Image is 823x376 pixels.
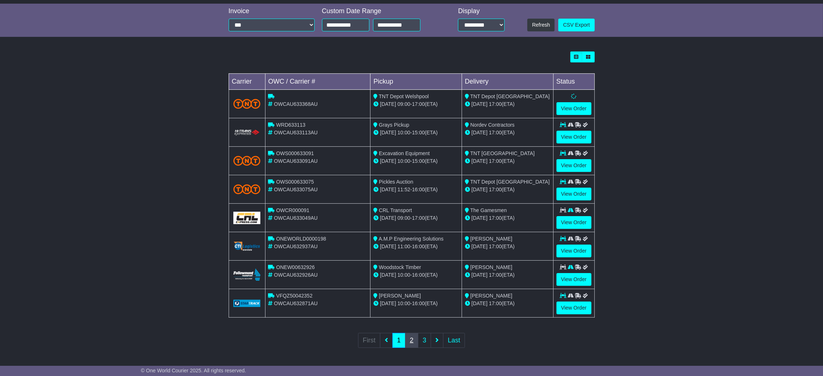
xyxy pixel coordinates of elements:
[380,272,396,278] span: [DATE]
[471,130,488,135] span: [DATE]
[276,179,314,185] span: OWS000633075
[397,130,410,135] span: 10:00
[274,243,318,249] span: OWCAU632937AU
[373,300,459,307] div: - (ETA)
[489,243,502,249] span: 17:00
[276,150,314,156] span: OWS000633091
[470,93,550,99] span: TNT Depot [GEOGRAPHIC_DATA]
[556,302,591,314] a: View Order
[397,187,410,192] span: 11:52
[380,243,396,249] span: [DATE]
[470,150,535,156] span: TNT [GEOGRAPHIC_DATA]
[276,264,315,270] span: ONEW00632926
[274,130,318,135] span: OWCAU633113AU
[233,212,261,224] img: GetCarrierServiceLogo
[276,293,312,299] span: VFQZ50042352
[373,129,459,137] div: - (ETA)
[527,19,555,31] button: Refresh
[379,150,430,156] span: Excavation Equipment
[471,300,488,306] span: [DATE]
[471,187,488,192] span: [DATE]
[274,101,318,107] span: OWCAU633368AU
[412,187,425,192] span: 16:00
[379,264,421,270] span: Woodstock Timber
[405,333,418,348] a: 2
[556,216,591,229] a: View Order
[373,186,459,193] div: - (ETA)
[558,19,594,31] a: CSV Export
[233,184,261,194] img: TNT_Domestic.png
[465,157,550,165] div: (ETA)
[380,215,396,221] span: [DATE]
[489,130,502,135] span: 17:00
[274,215,318,221] span: OWCAU633049AU
[489,158,502,164] span: 17:00
[471,101,488,107] span: [DATE]
[274,300,318,306] span: OWCAU632871AU
[471,272,488,278] span: [DATE]
[489,215,502,221] span: 17:00
[233,99,261,109] img: TNT_Domestic.png
[378,236,443,242] span: A.M.P Engineering Solutions
[443,333,465,348] a: Last
[380,187,396,192] span: [DATE]
[556,159,591,172] a: View Order
[276,122,305,128] span: WRD633113
[471,215,488,221] span: [DATE]
[465,100,550,108] div: (ETA)
[553,74,594,90] td: Status
[380,300,396,306] span: [DATE]
[379,207,412,213] span: CRL Transport
[462,74,553,90] td: Delivery
[465,129,550,137] div: (ETA)
[556,188,591,200] a: View Order
[379,179,413,185] span: Pickles Auction
[265,74,370,90] td: OWC / Carrier #
[379,122,409,128] span: Grays Pickup
[380,158,396,164] span: [DATE]
[397,272,410,278] span: 10:00
[412,158,425,164] span: 15:00
[274,187,318,192] span: OWCAU633075AU
[397,158,410,164] span: 10:00
[458,7,504,15] div: Display
[397,300,410,306] span: 10:00
[373,214,459,222] div: - (ETA)
[412,101,425,107] span: 17:00
[373,271,459,279] div: - (ETA)
[380,130,396,135] span: [DATE]
[229,7,315,15] div: Invoice
[229,74,265,90] td: Carrier
[471,243,488,249] span: [DATE]
[489,272,502,278] span: 17:00
[470,236,512,242] span: [PERSON_NAME]
[470,264,512,270] span: [PERSON_NAME]
[412,215,425,221] span: 17:00
[397,215,410,221] span: 09:00
[274,158,318,164] span: OWCAU633091AU
[470,207,507,213] span: The Gamesmen
[465,186,550,193] div: (ETA)
[470,122,515,128] span: Nordev Contractors
[412,300,425,306] span: 16:00
[233,269,261,281] img: Followmont_Transport.png
[370,74,462,90] td: Pickup
[556,102,591,115] a: View Order
[322,7,439,15] div: Custom Date Range
[465,214,550,222] div: (ETA)
[397,243,410,249] span: 11:00
[392,333,405,348] a: 1
[233,300,261,307] img: GetCarrierServiceLogo
[470,293,512,299] span: [PERSON_NAME]
[418,333,431,348] a: 3
[276,236,326,242] span: ONEWORLD0000198
[470,179,550,185] span: TNT Depot [GEOGRAPHIC_DATA]
[556,131,591,143] a: View Order
[274,272,318,278] span: OWCAU632926AU
[465,271,550,279] div: (ETA)
[489,101,502,107] span: 17:00
[141,368,246,373] span: © One World Courier 2025. All rights reserved.
[556,245,591,257] a: View Order
[379,293,421,299] span: [PERSON_NAME]
[373,157,459,165] div: - (ETA)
